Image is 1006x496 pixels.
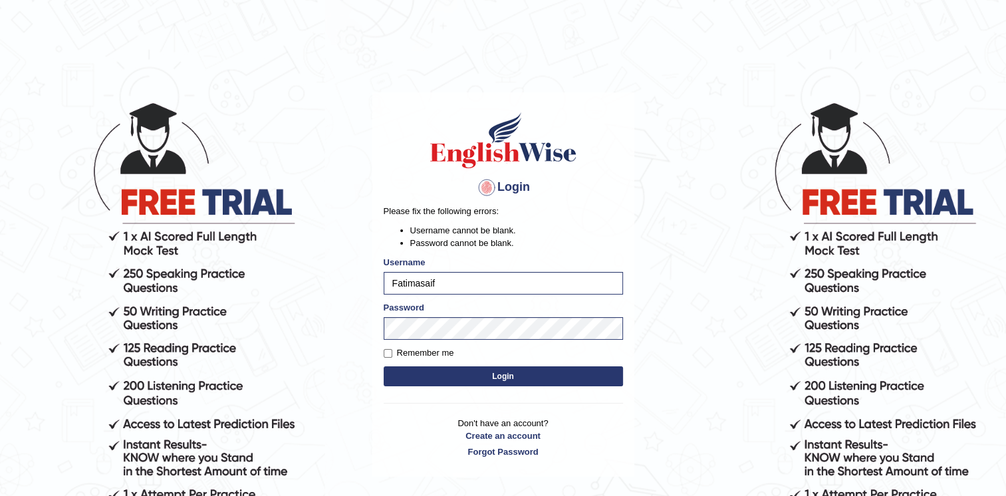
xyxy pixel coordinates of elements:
[384,256,426,269] label: Username
[410,224,623,237] li: Username cannot be blank.
[428,110,579,170] img: Logo of English Wise sign in for intelligent practice with AI
[384,301,424,314] label: Password
[384,430,623,442] a: Create an account
[384,417,623,458] p: Don't have an account?
[410,237,623,249] li: Password cannot be blank.
[384,346,454,360] label: Remember me
[384,445,623,458] a: Forgot Password
[384,366,623,386] button: Login
[384,177,623,198] h4: Login
[384,349,392,358] input: Remember me
[384,205,623,217] p: Please fix the following errors:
